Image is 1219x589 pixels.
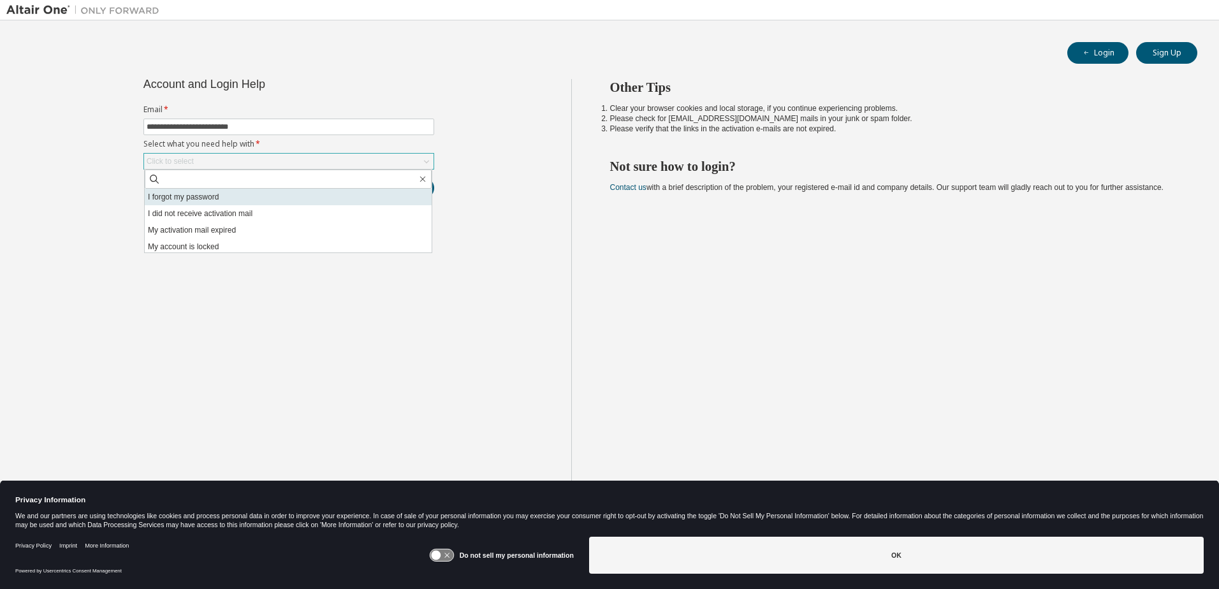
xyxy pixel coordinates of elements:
div: Click to select [147,156,194,166]
button: Sign Up [1136,42,1197,64]
li: I forgot my password [145,189,432,205]
img: Altair One [6,4,166,17]
h2: Other Tips [610,79,1175,96]
label: Email [143,105,434,115]
a: Contact us [610,183,646,192]
li: Please check for [EMAIL_ADDRESS][DOMAIN_NAME] mails in your junk or spam folder. [610,113,1175,124]
li: Please verify that the links in the activation e-mails are not expired. [610,124,1175,134]
button: Login [1067,42,1128,64]
label: Select what you need help with [143,139,434,149]
div: Account and Login Help [143,79,376,89]
span: with a brief description of the problem, your registered e-mail id and company details. Our suppo... [610,183,1164,192]
li: Clear your browser cookies and local storage, if you continue experiencing problems. [610,103,1175,113]
div: Click to select [144,154,434,169]
h2: Not sure how to login? [610,158,1175,175]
